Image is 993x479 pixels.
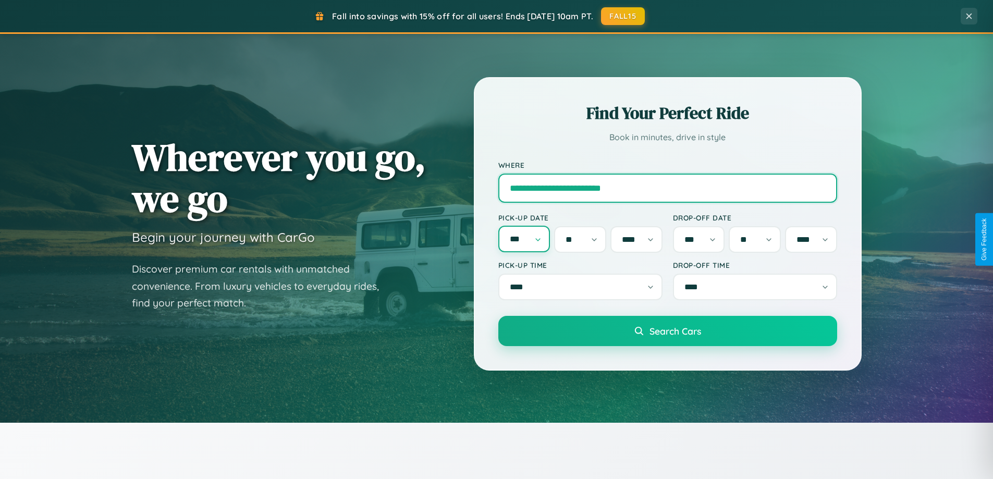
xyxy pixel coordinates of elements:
[332,11,593,21] span: Fall into savings with 15% off for all users! Ends [DATE] 10am PT.
[498,102,837,125] h2: Find Your Perfect Ride
[498,161,837,169] label: Where
[498,213,663,222] label: Pick-up Date
[498,130,837,145] p: Book in minutes, drive in style
[498,316,837,346] button: Search Cars
[673,261,837,269] label: Drop-off Time
[980,218,988,261] div: Give Feedback
[132,137,426,219] h1: Wherever you go, we go
[132,229,315,245] h3: Begin your journey with CarGo
[673,213,837,222] label: Drop-off Date
[498,261,663,269] label: Pick-up Time
[649,325,701,337] span: Search Cars
[132,261,393,312] p: Discover premium car rentals with unmatched convenience. From luxury vehicles to everyday rides, ...
[601,7,645,25] button: FALL15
